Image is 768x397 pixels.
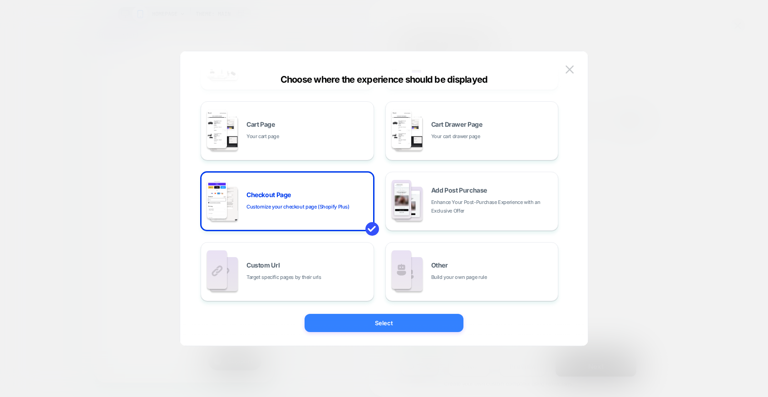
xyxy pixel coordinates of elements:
span: Your cart drawer page [431,132,480,141]
span: Build your own page rule [431,273,487,282]
iframe: Gorgias live chat messenger [109,320,171,344]
span: Add Post Purchase [431,187,487,194]
button: Select [305,314,463,332]
span: Enhance Your Post-Purchase Experience with an Exclusive Offer [431,198,554,215]
img: close [566,65,574,73]
div: Choose where the experience should be displayed [180,74,588,85]
span: Other [431,262,448,268]
span: Cart Drawer Page [431,121,482,128]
